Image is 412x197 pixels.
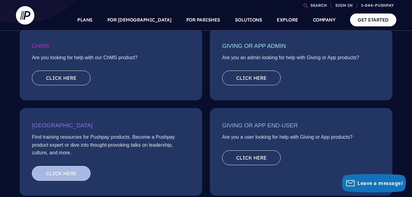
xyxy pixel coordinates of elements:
[32,41,190,54] h3: ChMS
[222,54,380,65] p: Are you an admin looking for help with Giving or App products?
[222,120,380,133] h3: Giving or App End-User
[32,166,90,181] a: Click here
[357,180,403,187] span: Leave a message!
[222,133,380,144] p: Are you a user looking for help with Giving or App products?
[107,9,171,31] a: FOR [DEMOGRAPHIC_DATA]
[77,9,93,31] a: PLANS
[222,150,281,165] a: Click here
[235,9,262,31] a: SOLUTIONS
[350,14,396,26] a: GET STARTED
[32,54,190,65] p: Are you looking for help with our ChMS product?
[186,9,220,31] a: FOR PARISHES
[342,174,406,192] button: Leave a message!
[32,133,190,160] p: Find training resources for Pushpay products. Become a Pushpay product expert or dive into though...
[222,71,281,85] a: Click here
[222,41,380,54] h3: Giving or App Admin
[32,122,93,129] span: [GEOGRAPHIC_DATA]
[313,9,336,31] a: COMPANY
[277,9,298,31] a: EXPLORE
[32,71,90,85] a: Click here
